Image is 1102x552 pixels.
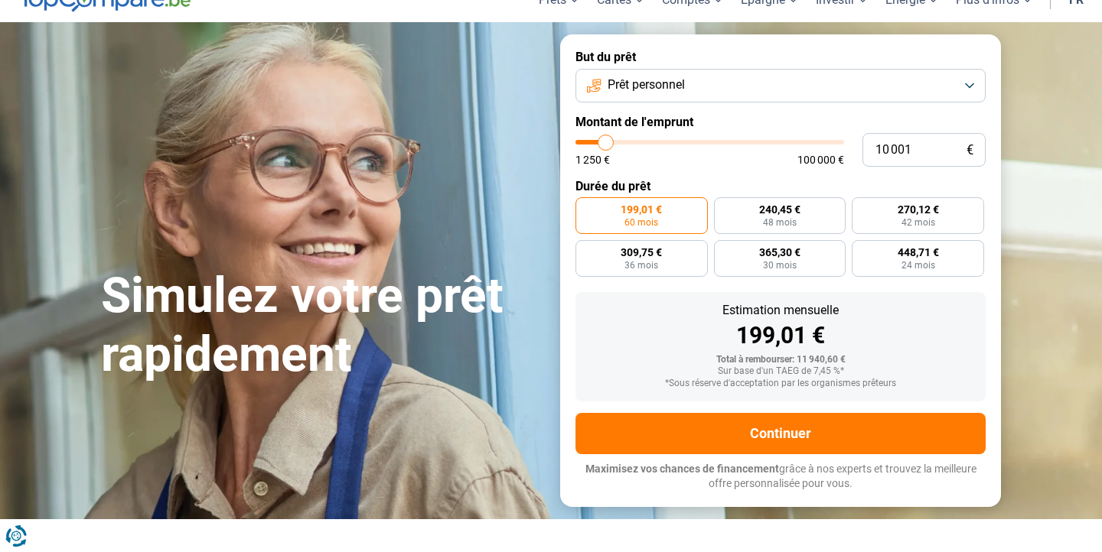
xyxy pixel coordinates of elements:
[901,218,935,227] span: 42 mois
[608,76,685,93] span: Prêt personnel
[759,204,800,215] span: 240,45 €
[624,218,658,227] span: 60 mois
[575,115,986,129] label: Montant de l'emprunt
[575,413,986,454] button: Continuer
[763,218,797,227] span: 48 mois
[901,261,935,270] span: 24 mois
[101,267,542,385] h1: Simulez votre prêt rapidement
[624,261,658,270] span: 36 mois
[621,247,662,258] span: 309,75 €
[898,247,939,258] span: 448,71 €
[588,324,973,347] div: 199,01 €
[575,179,986,193] label: Durée du prêt
[575,154,610,165] span: 1 250 €
[588,378,973,389] div: *Sous réserve d'acceptation par les organismes prêteurs
[588,355,973,365] div: Total à rembourser: 11 940,60 €
[797,154,844,165] span: 100 000 €
[575,50,986,64] label: But du prêt
[967,144,973,157] span: €
[588,366,973,377] div: Sur base d'un TAEG de 7,45 %*
[588,304,973,317] div: Estimation mensuelle
[898,204,939,215] span: 270,12 €
[621,204,662,215] span: 199,01 €
[585,463,779,475] span: Maximisez vos chances de financement
[759,247,800,258] span: 365,30 €
[763,261,797,270] span: 30 mois
[575,462,986,492] p: grâce à nos experts et trouvez la meilleure offre personnalisée pour vous.
[575,69,986,102] button: Prêt personnel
